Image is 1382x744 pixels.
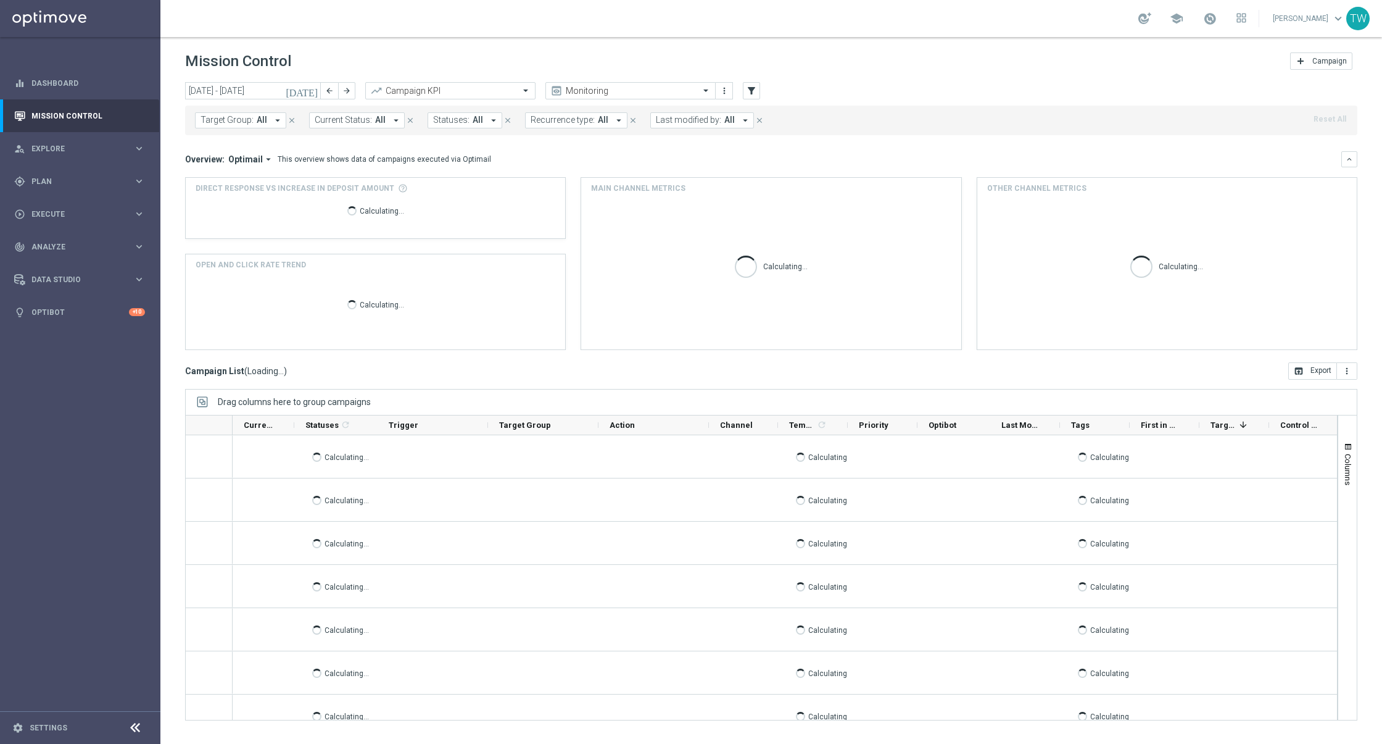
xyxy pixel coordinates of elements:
span: school [1170,12,1183,25]
i: equalizer [14,78,25,89]
button: track_changes Analyze keyboard_arrow_right [14,242,146,252]
span: Current Status [244,420,273,430]
button: filter_alt [743,82,760,99]
button: arrow_forward [338,82,355,99]
i: filter_alt [746,85,757,96]
span: Target Group [499,420,551,430]
span: First in Range [1141,420,1178,430]
p: Calculating... [1159,260,1203,272]
button: close [627,114,639,127]
multiple-options-button: Export to CSV [1288,366,1357,375]
button: lightbulb Optibot +10 [14,307,146,317]
span: Columns [1343,454,1353,485]
a: [PERSON_NAME]keyboard_arrow_down [1272,9,1346,28]
span: Priority [859,420,888,430]
div: equalizer Dashboard [14,78,146,88]
i: play_circle_outline [14,209,25,220]
i: add [1296,56,1305,66]
button: more_vert [1337,362,1357,380]
p: Calculating... [1090,580,1135,592]
h4: Main channel metrics [591,183,685,194]
button: play_circle_outline Execute keyboard_arrow_right [14,209,146,219]
span: Calculate column [339,418,350,432]
i: arrow_drop_down [391,115,402,126]
p: Calculating... [325,667,369,679]
i: arrow_back [325,86,334,95]
div: Dashboard [14,67,145,99]
p: Calculating... [808,537,853,549]
div: Data Studio [14,274,133,285]
i: person_search [14,143,25,154]
p: Calculating... [325,580,369,592]
span: Calculate column [815,418,827,432]
div: Explore [14,143,133,154]
span: Templates [789,420,815,430]
h1: Mission Control [185,52,291,70]
span: Drag columns here to group campaigns [218,397,371,407]
span: Execute [31,211,133,218]
button: person_search Explore keyboard_arrow_right [14,144,146,154]
button: Optimail arrow_drop_down [225,154,278,165]
button: gps_fixed Plan keyboard_arrow_right [14,177,146,186]
i: close [755,116,764,125]
p: Calculating... [1090,494,1135,506]
button: Mission Control [14,111,146,121]
button: Target Group: All arrow_drop_down [195,112,286,128]
span: Last modified by: [656,115,721,125]
button: Current Status: All arrow_drop_down [309,112,405,128]
div: Optibot [14,296,145,328]
h4: OPEN AND CLICK RATE TREND [196,259,306,270]
div: Row Groups [218,397,371,407]
span: All [257,115,267,125]
span: Last Modified By [1001,420,1039,430]
button: close [502,114,513,127]
i: arrow_drop_down [263,154,274,165]
span: ( [244,366,247,377]
p: Calculating... [1090,451,1135,462]
button: Data Studio keyboard_arrow_right [14,275,146,285]
span: Trigger [389,420,418,430]
p: Calculating... [808,494,853,506]
p: Calculating... [808,624,853,635]
p: Calculating... [325,494,369,506]
a: Dashboard [31,67,145,99]
i: close [629,116,637,125]
div: Execute [14,209,133,220]
span: Target Group: [201,115,254,125]
p: Calculating... [325,710,369,722]
span: Optibot [929,420,956,430]
a: Settings [30,724,67,732]
span: All [598,115,608,125]
i: keyboard_arrow_right [133,241,145,253]
span: ) [284,366,287,377]
button: close [286,114,297,127]
button: add Campaign [1290,52,1352,70]
span: Loading... [247,366,284,377]
span: All [724,115,735,125]
span: All [375,115,386,125]
i: settings [12,722,23,734]
span: Targeted Customers [1210,420,1235,430]
span: Current Status: [315,115,372,125]
p: Calculating... [808,710,853,722]
button: keyboard_arrow_down [1341,151,1357,167]
i: arrow_drop_down [613,115,624,126]
p: Calculating... [808,451,853,462]
h3: Overview: [185,154,225,165]
span: All [473,115,483,125]
div: Analyze [14,241,133,253]
i: open_in_browser [1294,366,1304,376]
h4: Other channel metrics [987,183,1086,194]
span: Statuses [305,420,339,430]
i: close [288,116,296,125]
div: TW [1346,7,1370,30]
i: gps_fixed [14,176,25,187]
div: Plan [14,176,133,187]
input: Select date range [185,82,321,99]
a: Mission Control [31,99,145,132]
div: Mission Control [14,99,145,132]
